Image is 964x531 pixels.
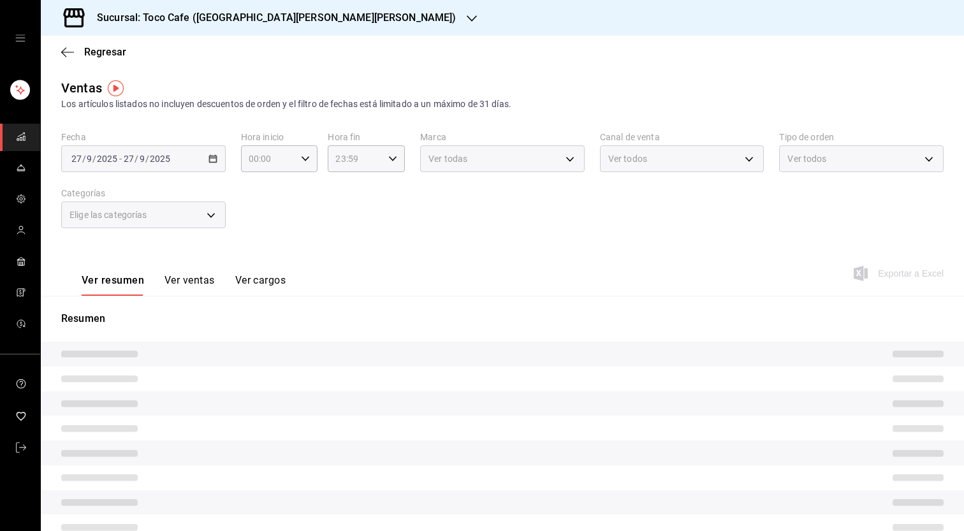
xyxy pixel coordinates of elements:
[145,154,149,164] span: /
[82,274,286,296] div: navigation tabs
[61,189,226,198] label: Categorías
[15,33,26,43] button: open drawer
[61,78,102,98] div: Ventas
[119,154,122,164] span: -
[139,154,145,164] input: --
[61,311,944,326] p: Resumen
[82,274,144,296] button: Ver resumen
[86,154,92,164] input: --
[69,208,147,221] span: Elige las categorías
[84,46,126,58] span: Regresar
[428,152,467,165] span: Ver todas
[241,133,318,142] label: Hora inicio
[164,274,215,296] button: Ver ventas
[787,152,826,165] span: Ver todos
[123,154,135,164] input: --
[328,133,405,142] label: Hora fin
[61,133,226,142] label: Fecha
[87,10,456,25] h3: Sucursal: Toco Cafe ([GEOGRAPHIC_DATA][PERSON_NAME][PERSON_NAME])
[82,154,86,164] span: /
[71,154,82,164] input: --
[600,133,764,142] label: Canal de venta
[420,133,585,142] label: Marca
[235,274,286,296] button: Ver cargos
[61,46,126,58] button: Regresar
[135,154,138,164] span: /
[779,133,944,142] label: Tipo de orden
[61,98,944,111] div: Los artículos listados no incluyen descuentos de orden y el filtro de fechas está limitado a un m...
[92,154,96,164] span: /
[96,154,118,164] input: ----
[608,152,647,165] span: Ver todos
[108,80,124,96] img: Tooltip marker
[149,154,171,164] input: ----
